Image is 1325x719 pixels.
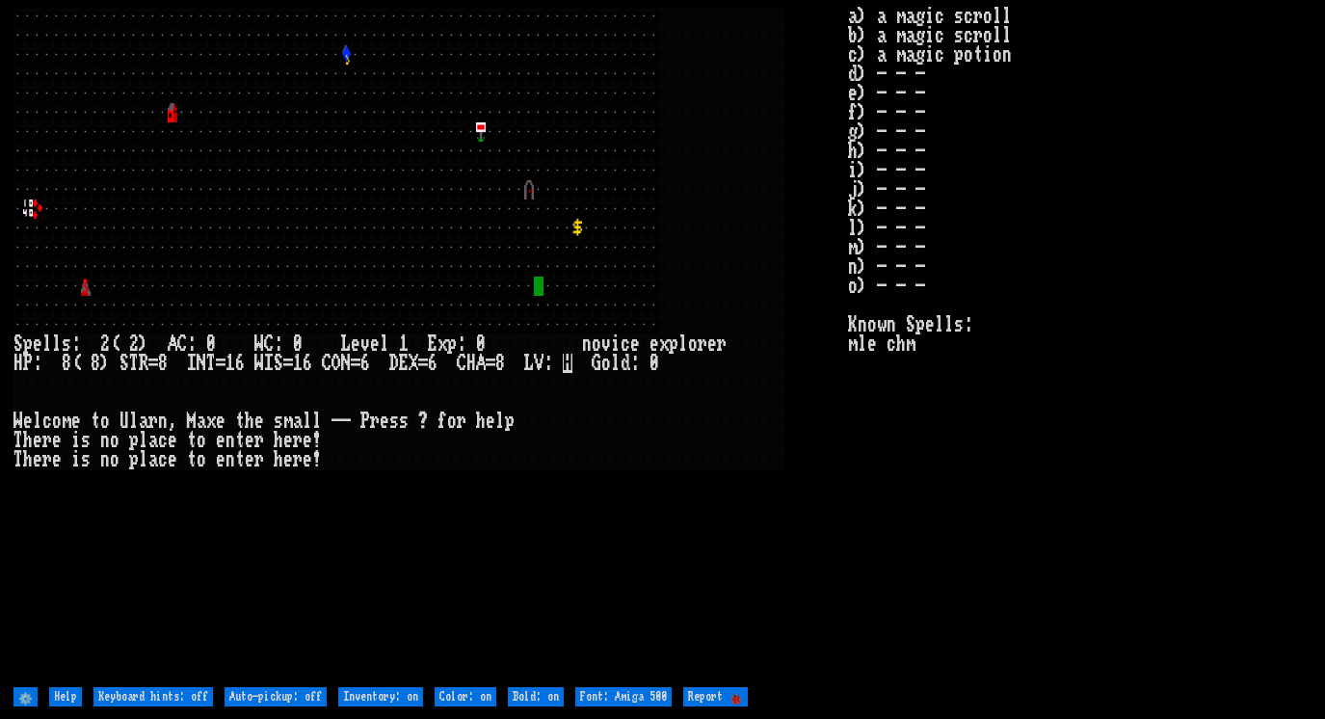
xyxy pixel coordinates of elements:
[312,450,322,469] div: !
[13,412,23,431] div: W
[13,354,23,373] div: H
[206,334,216,354] div: 0
[466,354,476,373] div: H
[592,334,601,354] div: o
[360,412,370,431] div: P
[322,354,331,373] div: C
[13,431,23,450] div: T
[370,412,380,431] div: r
[23,431,33,450] div: h
[197,412,206,431] div: a
[621,354,630,373] div: d
[225,450,235,469] div: n
[81,450,91,469] div: s
[601,334,611,354] div: v
[71,431,81,450] div: i
[62,412,71,431] div: m
[254,354,264,373] div: W
[254,431,264,450] div: r
[698,334,707,354] div: r
[33,334,42,354] div: e
[331,412,341,431] div: -
[293,431,303,450] div: r
[283,450,293,469] div: e
[274,431,283,450] div: h
[187,412,197,431] div: M
[187,450,197,469] div: t
[158,412,168,431] div: n
[33,431,42,450] div: e
[534,354,543,373] div: V
[283,431,293,450] div: e
[457,354,466,373] div: C
[293,354,303,373] div: 1
[13,334,23,354] div: S
[225,687,327,706] input: Auto-pickup: off
[495,354,505,373] div: 8
[187,334,197,354] div: :
[659,334,669,354] div: x
[187,431,197,450] div: t
[197,450,206,469] div: o
[592,354,601,373] div: G
[447,334,457,354] div: p
[216,354,225,373] div: =
[611,334,621,354] div: i
[848,7,1312,682] stats: a) a magic scroll b) a magic scroll c) a magic potion d) - - - e) - - - f) - - - g) - - - h) - - ...
[33,450,42,469] div: e
[91,354,100,373] div: 8
[630,354,640,373] div: :
[274,334,283,354] div: :
[33,354,42,373] div: :
[13,450,23,469] div: T
[338,687,423,706] input: Inventory: on
[264,334,274,354] div: C
[100,412,110,431] div: o
[93,687,213,706] input: Keyboard hints: off
[351,334,360,354] div: e
[399,412,409,431] div: s
[235,412,245,431] div: t
[225,354,235,373] div: 1
[216,431,225,450] div: e
[370,334,380,354] div: e
[312,431,322,450] div: !
[457,412,466,431] div: r
[508,687,564,706] input: Bold: on
[100,450,110,469] div: n
[649,334,659,354] div: e
[23,412,33,431] div: e
[428,334,437,354] div: E
[360,334,370,354] div: v
[245,450,254,469] div: e
[13,687,38,706] input: ⚙️
[33,412,42,431] div: l
[303,412,312,431] div: l
[717,334,727,354] div: r
[399,354,409,373] div: E
[139,412,148,431] div: a
[81,431,91,450] div: s
[139,431,148,450] div: l
[62,354,71,373] div: 8
[254,450,264,469] div: r
[23,450,33,469] div: h
[100,354,110,373] div: )
[100,334,110,354] div: 2
[168,450,177,469] div: e
[707,334,717,354] div: e
[630,334,640,354] div: e
[168,334,177,354] div: A
[119,412,129,431] div: U
[71,412,81,431] div: e
[486,412,495,431] div: e
[158,450,168,469] div: c
[476,412,486,431] div: h
[683,687,748,706] input: Report 🐞
[168,431,177,450] div: e
[563,354,572,373] mark: H
[52,412,62,431] div: o
[62,334,71,354] div: s
[71,354,81,373] div: (
[303,431,312,450] div: e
